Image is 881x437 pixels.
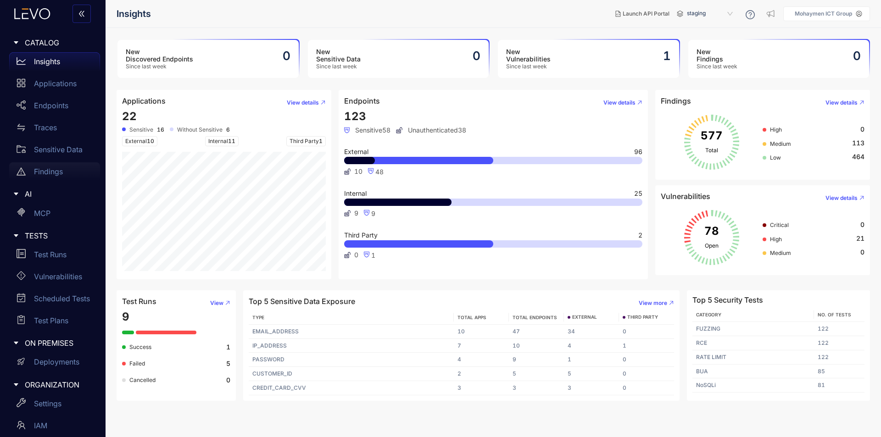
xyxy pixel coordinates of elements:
span: 1 [371,251,375,259]
h3: New Discovered Endpoints [126,48,193,63]
span: 25 [634,190,642,197]
span: Failed [129,360,145,367]
span: double-left [78,10,85,18]
p: Deployments [34,358,79,366]
h4: Findings [661,97,691,105]
span: 0 [354,251,358,259]
h2: 0 [473,49,480,63]
td: CREDIT_CARD_CVV [249,381,454,395]
span: ON PREMISES [25,339,93,347]
span: Critical [770,221,789,228]
span: Low [770,154,781,161]
span: View [210,300,223,306]
td: 0 [619,353,674,367]
b: 0 [226,376,230,384]
a: Test Runs [9,245,100,267]
span: warning [17,167,26,176]
span: Without Sensitive [177,127,223,133]
span: caret-right [13,382,19,388]
a: Insights [9,52,100,74]
span: Third Party [286,136,326,146]
span: 11 [228,138,235,144]
td: 34 [564,325,619,339]
td: 5 [564,367,619,381]
span: 48 [375,168,384,176]
td: RCE [692,336,814,350]
p: Sensitive Data [34,145,83,154]
div: CATALOG [6,33,100,52]
span: 113 [852,139,864,147]
td: PASSWORD [249,353,454,367]
span: 21 [856,235,864,242]
span: 0 [860,249,864,256]
span: 2 [638,232,642,238]
span: High [770,126,782,133]
span: View details [825,195,858,201]
span: team [17,420,26,430]
b: 5 [226,360,230,367]
span: CATALOG [25,39,93,47]
td: EMAIL_ADDRESS [249,325,454,339]
td: 3 [564,381,619,395]
span: Since last week [697,63,737,70]
a: Findings [9,162,100,184]
span: AI [25,190,93,198]
span: Medium [770,140,791,147]
p: Scheduled Tests [34,294,90,303]
span: View details [825,100,858,106]
span: 9 [371,210,375,217]
td: IP_ADDRESS [249,339,454,353]
td: 47 [509,325,564,339]
span: THIRD PARTY [627,315,658,320]
button: View [203,296,230,310]
h4: Top 5 Sensitive Data Exposure [249,297,355,305]
a: Traces [9,118,100,140]
a: Applications [9,74,100,96]
span: External [122,136,157,146]
td: 122 [814,322,864,336]
a: MCP [9,204,100,226]
p: IAM [34,421,47,430]
div: ON PREMISES [6,333,100,353]
td: 122 [814,350,864,365]
button: Launch API Portal [608,6,677,21]
span: View details [603,100,636,106]
a: Scheduled Tests [9,289,100,311]
a: Settings [9,394,100,416]
a: Vulnerabilities [9,267,100,289]
button: double-left [72,5,91,23]
span: Unauthenticated 38 [396,127,466,134]
span: caret-right [13,191,19,197]
span: staging [687,6,735,21]
td: 4 [454,353,509,367]
td: FUZZING [692,322,814,336]
div: TESTS [6,226,100,245]
span: TOTAL APPS [457,315,486,320]
td: 1 [564,353,619,367]
span: 9 [354,210,358,217]
h4: Vulnerabilities [661,192,710,200]
td: NoSQLi [692,378,814,393]
span: Medium [770,249,791,256]
span: High [770,236,782,243]
td: 0 [619,381,674,395]
div: ORGANIZATION [6,375,100,394]
td: 2 [454,367,509,381]
h4: Top 5 Security Tests [692,296,763,304]
span: Sensitive 58 [344,127,390,134]
span: 0 [860,126,864,133]
span: Sensitive [129,127,153,133]
span: caret-right [13,232,19,239]
span: Since last week [506,63,551,70]
span: Launch API Portal [623,11,669,17]
td: 5 [509,367,564,381]
td: 3 [454,381,509,395]
td: 81 [814,378,864,393]
span: View more [639,300,667,306]
a: Sensitive Data [9,140,100,162]
p: Vulnerabilities [34,272,82,281]
td: 10 [454,325,509,339]
td: BUA [692,365,814,379]
button: View details [818,95,864,110]
p: Endpoints [34,101,68,110]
